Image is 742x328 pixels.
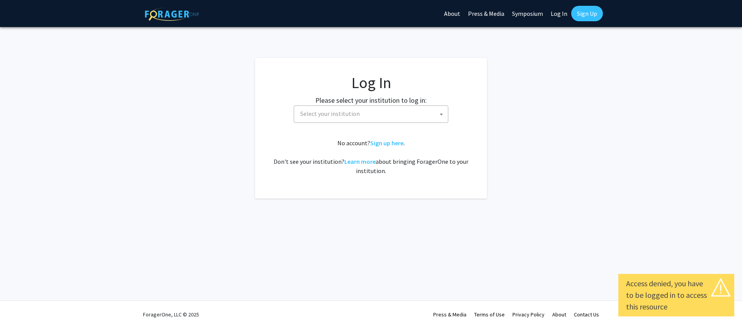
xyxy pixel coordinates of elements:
a: Terms of Use [474,311,505,318]
div: ForagerOne, LLC © 2025 [143,301,199,328]
span: Select your institution [297,106,448,122]
a: Sign up here [370,139,403,147]
div: No account? . Don't see your institution? about bringing ForagerOne to your institution. [271,138,471,175]
a: Press & Media [433,311,466,318]
a: Contact Us [574,311,599,318]
h1: Log In [271,73,471,92]
span: Select your institution [300,110,360,117]
span: Select your institution [294,105,448,123]
img: ForagerOne Logo [145,7,199,21]
a: Learn more about bringing ForagerOne to your institution [344,158,376,165]
a: Sign Up [571,6,603,21]
label: Please select your institution to log in: [315,95,427,105]
a: About [552,311,566,318]
a: Privacy Policy [512,311,545,318]
div: Access denied, you have to be logged in to access this resource [626,278,727,313]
